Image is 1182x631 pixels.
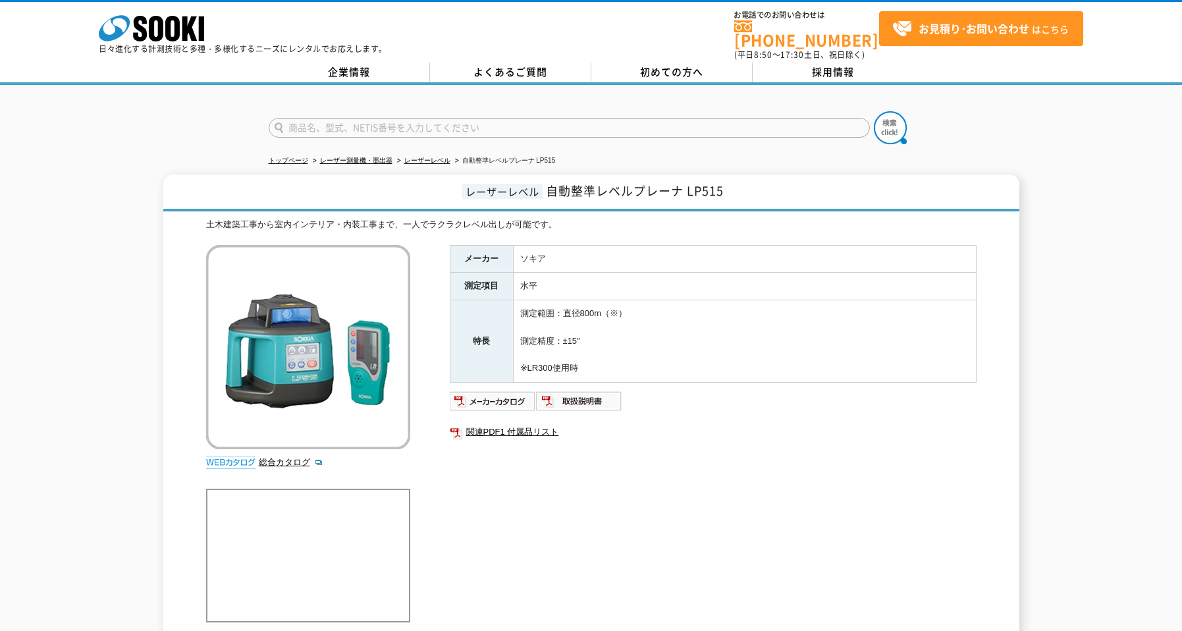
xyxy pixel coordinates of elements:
[259,457,323,467] a: 総合カタログ
[206,218,977,232] div: 土木建築工事から室内インテリア・内装工事まで、一人でラクラクレベル出しが可能です。
[536,391,622,412] img: 取扱説明書
[450,300,513,383] th: 特長
[430,63,591,82] a: よくあるご質問
[450,273,513,300] th: 測定項目
[734,49,865,61] span: (平日 ～ 土日、祝日除く)
[513,245,976,273] td: ソキア
[452,154,556,168] li: 自動整準レベルプレーナ LP515
[734,20,879,47] a: [PHONE_NUMBER]
[546,182,724,200] span: 自動整準レベルプレーナ LP515
[591,63,753,82] a: 初めての方へ
[404,157,450,164] a: レーザーレベル
[320,157,392,164] a: レーザー測量機・墨出器
[734,11,879,19] span: お電話でのお問い合わせは
[450,399,536,409] a: メーカーカタログ
[919,20,1029,36] strong: お見積り･お問い合わせ
[99,45,387,53] p: 日々進化する計測技術と多種・多様化するニーズにレンタルでお応えします。
[269,157,308,164] a: トップページ
[640,65,703,79] span: 初めての方へ
[753,63,914,82] a: 採用情報
[780,49,804,61] span: 17:30
[450,424,977,441] a: 関連PDF1 付属品リスト
[536,399,622,409] a: 取扱説明書
[513,300,976,383] td: 測定範囲：直径800m（※） 測定精度：±15″ ※LR300使用時
[206,245,410,449] img: 自動整準レベルプレーナ LP515
[513,273,976,300] td: 水平
[450,391,536,412] img: メーカーカタログ
[450,245,513,273] th: メーカー
[269,118,870,138] input: 商品名、型式、NETIS番号を入力してください
[754,49,772,61] span: 8:50
[892,19,1069,39] span: はこちら
[879,11,1083,46] a: お見積り･お問い合わせはこちら
[462,184,543,199] span: レーザーレベル
[206,456,255,469] img: webカタログ
[874,111,907,144] img: btn_search.png
[269,63,430,82] a: 企業情報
